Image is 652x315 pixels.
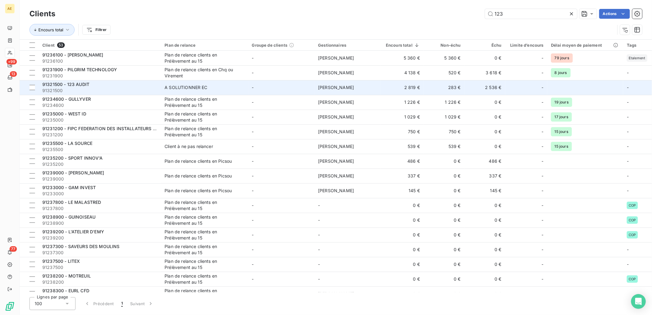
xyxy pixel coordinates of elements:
[10,246,17,252] span: 77
[424,51,464,65] td: 5 360 €
[627,114,629,119] span: -
[252,232,254,237] span: -
[424,124,464,139] td: 750 €
[381,272,424,286] td: 0 €
[424,272,464,286] td: 0 €
[629,218,636,222] span: COP
[42,96,91,102] span: 91234600 - GULLYVER
[381,154,424,169] td: 486 €
[42,67,117,72] span: 91231900 - PILGRIM TECHNOLOGY
[252,158,254,164] span: -
[252,173,254,178] span: -
[542,276,544,282] span: -
[464,183,505,198] td: 145 €
[5,301,15,311] img: Logo LeanPay
[424,242,464,257] td: 0 €
[318,203,320,208] span: -
[542,291,544,297] span: -
[464,95,505,110] td: 0 €
[318,129,354,134] span: [PERSON_NAME]
[542,232,544,238] span: -
[542,202,544,208] span: -
[464,286,505,301] td: 0 €
[318,262,320,267] span: -
[542,70,544,76] span: -
[42,126,216,131] span: 91231200 - FIPC FEDERATION DES INSTALLATEURS DE POELES ET DE CHEMINEES
[42,200,101,205] span: 91237800 - LE MALASTRED
[424,257,464,272] td: 0 €
[509,43,544,48] div: Limite d’encours
[551,98,572,107] span: 19 jours
[464,124,505,139] td: 0 €
[42,52,103,57] span: 91236100 - [PERSON_NAME]
[381,183,424,198] td: 145 €
[542,247,544,253] span: -
[542,173,544,179] span: -
[165,258,241,270] div: Plan de relance clients en Prélèvement au 15
[542,99,544,105] span: -
[381,80,424,95] td: 2 819 €
[38,27,63,32] span: Encours total
[627,188,629,193] span: -
[165,229,241,241] div: Plan de relance clients en Prélèvement au 15
[551,127,572,136] span: 15 jours
[42,185,96,190] span: 91233000 - GAM INVEST
[42,244,120,249] span: 91237300 - SAVEURS DES MOULINS
[42,176,157,182] span: 91239000
[318,144,354,149] span: [PERSON_NAME]
[629,204,636,207] span: COP
[551,43,619,48] div: Délai moyen de paiement
[57,42,65,48] span: 53
[424,198,464,213] td: 0 €
[165,126,241,138] div: Plan de relance clients en Prélèvement au 15
[381,213,424,227] td: 0 €
[464,154,505,169] td: 486 €
[165,143,213,150] div: Client à ne pas relancer
[381,242,424,257] td: 0 €
[464,242,505,257] td: 0 €
[252,247,254,252] span: -
[42,273,91,278] span: 91238200 - MOTREUIL
[6,59,17,64] span: +99
[42,43,55,48] span: Client
[627,262,629,267] span: -
[427,43,461,48] div: Non-échu
[381,227,424,242] td: 0 €
[464,51,505,65] td: 0 €
[165,158,232,164] div: Plan de relance clients en Picsou
[464,213,505,227] td: 0 €
[42,146,157,153] span: 91235500
[464,272,505,286] td: 0 €
[542,129,544,135] span: -
[42,250,157,256] span: 91237300
[42,132,157,138] span: 91231200
[42,141,92,146] span: 91235500 - LA SOURCE
[165,43,244,48] div: Plan de relance
[165,52,241,64] div: Plan de relance clients en Prélèvement au 15
[318,43,377,48] div: Gestionnaires
[542,261,544,267] span: -
[165,214,241,226] div: Plan de relance clients en Prélèvement au 15
[126,297,157,310] button: Suivant
[35,301,42,307] span: 100
[165,288,241,300] div: Plan de relance clients en Prélèvement au 15
[252,291,254,296] span: -
[42,117,157,123] span: 91235000
[464,169,505,183] td: 337 €
[627,129,629,134] span: -
[252,217,254,223] span: -
[42,170,104,175] span: 91239000 - [PERSON_NAME]
[42,259,80,264] span: 91237500 - LITEX
[42,161,157,167] span: 91235200
[599,9,630,19] button: Actions
[29,8,55,19] h3: Clients
[252,144,254,149] span: -
[5,4,15,14] div: AE
[381,198,424,213] td: 0 €
[551,53,573,63] span: 79 jours
[424,110,464,124] td: 1 029 €
[381,257,424,272] td: 0 €
[252,99,254,105] span: -
[252,70,254,75] span: -
[42,235,157,241] span: 91239200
